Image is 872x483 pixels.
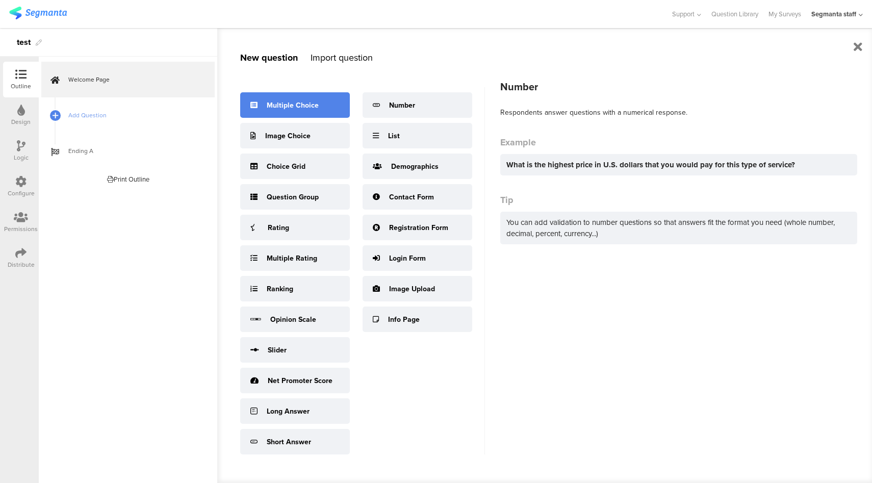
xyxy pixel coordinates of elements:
[388,131,400,141] div: List
[41,62,215,97] a: Welcome Page
[389,192,434,202] div: Contact Form
[506,159,851,170] div: What is the highest price in U.S. dollars that you would pay for this type of service?
[268,345,287,355] div: Slider
[388,314,420,325] div: Info Page
[267,437,311,447] div: Short Answer
[68,74,199,85] span: Welcome Page
[11,82,31,91] div: Outline
[500,212,857,244] div: You can add validation to number questions so that answers fit the format you need (whole number,...
[11,117,31,126] div: Design
[4,224,38,234] div: Permissions
[389,222,448,233] div: Registration Form
[41,133,215,169] a: Ending A
[68,110,199,120] span: Add Question
[265,131,311,141] div: Image Choice
[270,314,316,325] div: Opinion Scale
[68,146,199,156] span: Ending A
[268,375,332,386] div: Net Promoter Score
[14,153,29,162] div: Logic
[267,100,319,111] div: Multiple Choice
[389,100,415,111] div: Number
[311,51,373,64] div: Import question
[500,193,857,207] div: Tip
[8,189,35,198] div: Configure
[107,174,149,184] div: Print Outline
[391,161,439,172] div: Demographics
[268,222,289,233] div: Rating
[267,161,305,172] div: Choice Grid
[389,284,435,294] div: Image Upload
[240,51,298,64] div: New question
[500,79,857,94] div: Number
[672,9,695,19] span: Support
[500,107,857,118] div: Respondents answer questions with a numerical response.
[267,192,319,202] div: Question Group
[267,406,310,417] div: Long Answer
[811,9,856,19] div: Segmanta staff
[389,253,426,264] div: Login Form
[9,7,67,19] img: segmanta logo
[267,284,293,294] div: Ranking
[500,136,857,149] div: Example
[267,253,317,264] div: Multiple Rating
[17,34,31,50] div: test
[8,260,35,269] div: Distribute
